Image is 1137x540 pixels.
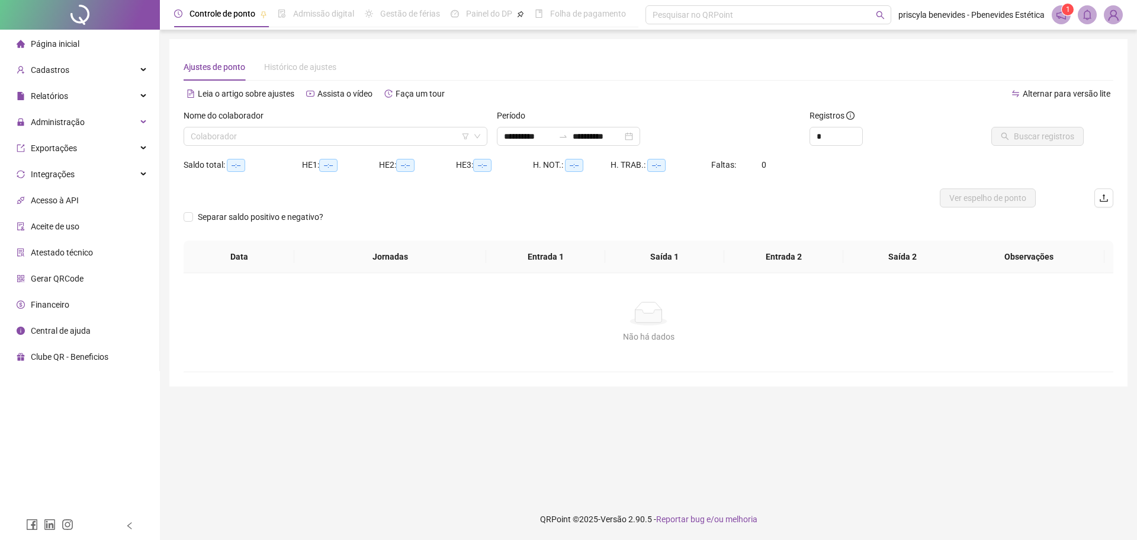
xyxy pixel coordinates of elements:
span: Administração [31,117,85,127]
span: api [17,196,25,205]
span: dollar [17,301,25,309]
span: Exportações [31,143,77,153]
span: Leia o artigo sobre ajustes [198,89,294,98]
div: Não há dados [198,330,1099,343]
span: linkedin [44,519,56,531]
button: Buscar registros [991,127,1084,146]
span: info-circle [17,327,25,335]
span: sync [17,170,25,178]
th: Entrada 2 [724,241,843,273]
th: Jornadas [294,241,486,273]
span: pushpin [517,11,524,18]
span: Financeiro [31,300,69,309]
label: Nome do colaborador [184,109,271,122]
div: H. TRAB.: [611,158,711,172]
span: Controle de ponto [189,9,255,18]
span: dashboard [451,9,459,18]
span: upload [1099,193,1109,203]
span: --:-- [227,159,245,172]
span: Relatórios [31,91,68,101]
span: --:-- [319,159,338,172]
sup: 1 [1062,4,1074,15]
span: qrcode [17,274,25,283]
span: Gestão de férias [380,9,440,18]
th: Saída 2 [843,241,962,273]
span: Alternar para versão lite [1023,89,1110,98]
span: Painel do DP [466,9,512,18]
span: --:-- [473,159,492,172]
span: bell [1082,9,1093,20]
span: --:-- [647,159,666,172]
span: book [535,9,543,18]
span: youtube [306,90,314,98]
span: Central de ajuda [31,326,91,335]
span: filter [462,133,469,140]
span: sun [365,9,373,18]
span: solution [17,248,25,257]
span: Registros [810,109,855,122]
span: Faltas: [711,160,738,170]
span: Assista o vídeo [317,89,372,98]
span: Versão [600,515,627,524]
span: Atestado técnico [31,248,93,257]
span: swap [1011,90,1020,98]
th: Entrada 1 [486,241,605,273]
span: swap-right [558,132,568,141]
span: Cadastros [31,65,69,75]
div: Saldo total: [184,158,302,172]
span: audit [17,222,25,231]
div: HE 3: [456,158,533,172]
span: Reportar bug e/ou melhoria [656,515,757,524]
footer: QRPoint © 2025 - 2.90.5 - [160,499,1137,540]
span: search [876,11,885,20]
span: 1 [1066,5,1070,14]
span: Folha de pagamento [550,9,626,18]
span: file-done [278,9,286,18]
label: Período [497,109,533,122]
span: home [17,40,25,48]
span: file-text [187,90,195,98]
span: Clube QR - Beneficios [31,352,108,362]
span: file [17,92,25,100]
span: export [17,144,25,152]
span: to [558,132,568,141]
button: Ver espelho de ponto [940,188,1036,207]
span: left [126,522,134,530]
span: notification [1056,9,1067,20]
span: 0 [762,160,766,170]
span: Gerar QRCode [31,274,83,283]
span: Observações [963,250,1095,263]
span: Integrações [31,170,75,179]
span: Ajustes de ponto [184,62,245,72]
span: info-circle [846,111,855,120]
span: lock [17,118,25,126]
img: 61734 [1104,6,1122,24]
span: Página inicial [31,39,79,49]
span: user-add [17,66,25,74]
th: Saída 1 [605,241,724,273]
span: facebook [26,519,38,531]
span: instagram [62,519,73,531]
th: Observações [953,241,1104,273]
span: gift [17,353,25,361]
div: HE 1: [302,158,379,172]
span: priscyla benevides - Pbenevides Estética [898,8,1045,21]
span: Admissão digital [293,9,354,18]
th: Data [184,241,294,273]
span: pushpin [260,11,267,18]
span: Separar saldo positivo e negativo? [193,210,328,223]
span: Acesso à API [31,196,79,205]
span: history [384,90,393,98]
span: Histórico de ajustes [264,62,336,72]
span: --:-- [565,159,583,172]
span: Aceite de uso [31,222,79,231]
div: H. NOT.: [533,158,611,172]
div: HE 2: [379,158,456,172]
span: --:-- [396,159,415,172]
span: Faça um tour [396,89,445,98]
span: clock-circle [174,9,182,18]
span: down [474,133,481,140]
